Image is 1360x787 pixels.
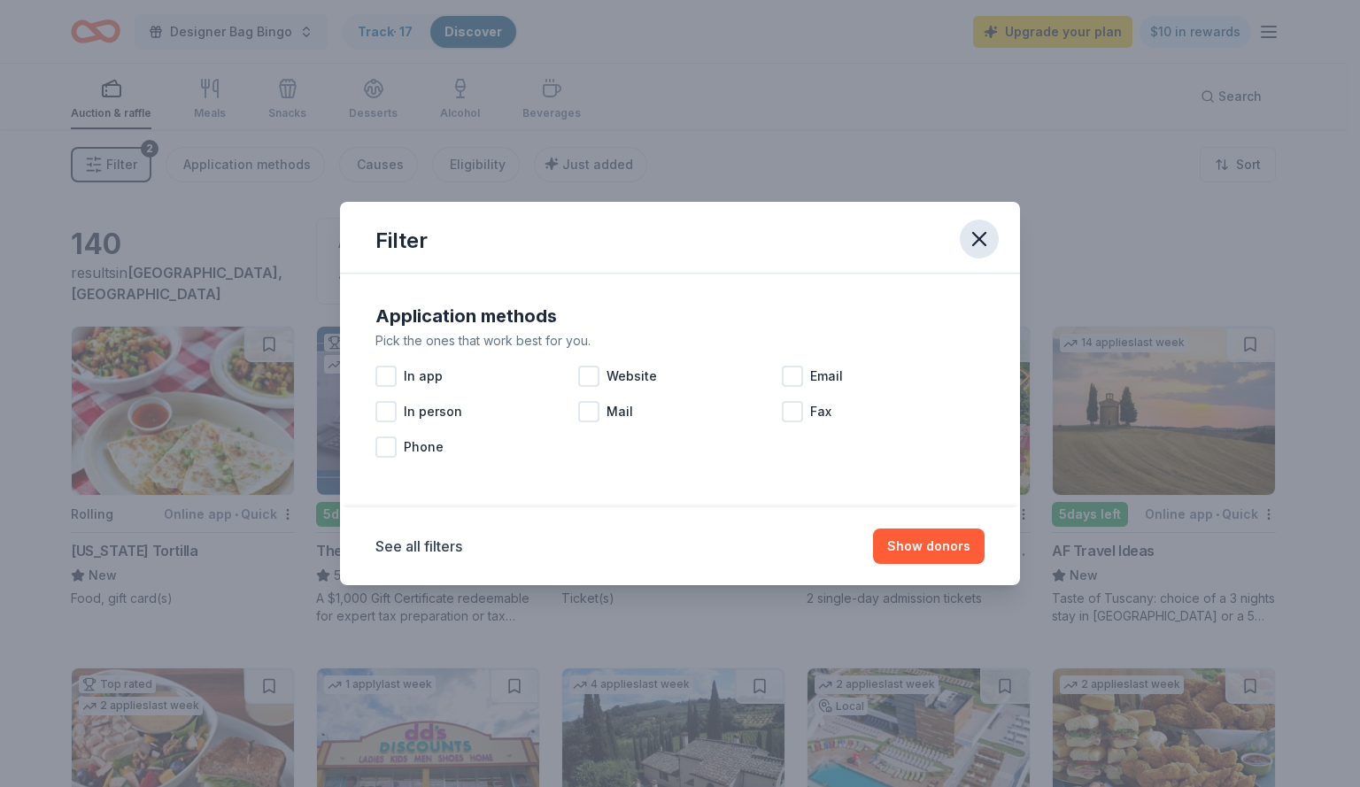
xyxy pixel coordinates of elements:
[404,401,462,422] span: In person
[375,330,985,351] div: Pick the ones that work best for you.
[607,366,657,387] span: Website
[404,436,444,458] span: Phone
[375,227,428,255] div: Filter
[375,302,985,330] div: Application methods
[404,366,443,387] span: In app
[810,366,843,387] span: Email
[810,401,831,422] span: Fax
[873,529,985,564] button: Show donors
[375,536,462,557] button: See all filters
[607,401,633,422] span: Mail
